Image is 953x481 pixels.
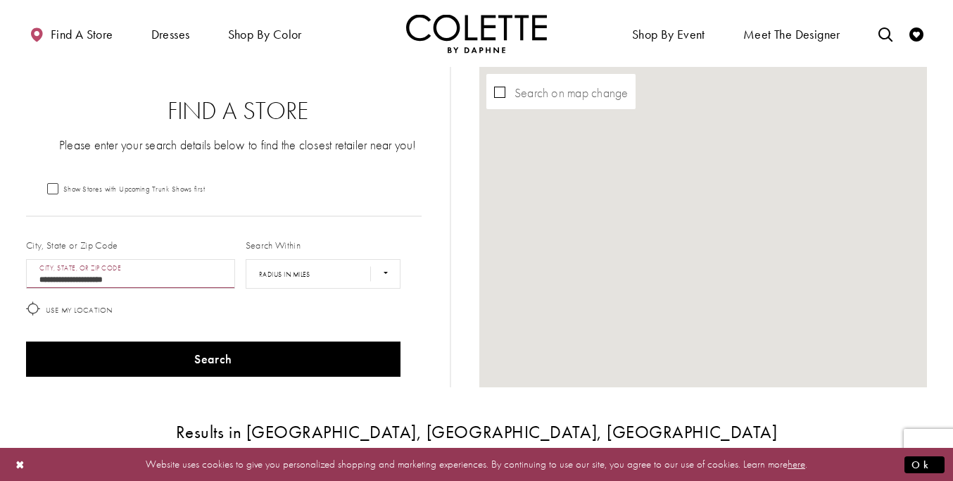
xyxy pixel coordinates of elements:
span: Shop By Event [632,27,705,42]
p: Website uses cookies to give you personalized shopping and marketing experiences. By continuing t... [101,455,852,474]
a: here [788,457,805,471]
button: Close Dialog [8,452,32,477]
select: Radius In Miles [246,259,400,289]
a: Find a store [26,14,116,53]
span: Shop By Event [629,14,709,53]
a: Meet the designer [740,14,844,53]
div: Map with store locations [479,67,927,387]
p: Please enter your search details below to find the closest retailer near you! [54,136,422,154]
a: Toggle search [875,14,896,53]
h3: Results in [GEOGRAPHIC_DATA], [GEOGRAPHIC_DATA], [GEOGRAPHIC_DATA] [26,423,927,442]
span: Dresses [148,14,194,53]
span: Shop by color [225,14,305,53]
img: Colette by Daphne [406,14,547,53]
button: Search [26,342,400,377]
button: Submit Dialog [904,456,945,473]
h2: Find a Store [54,97,422,125]
label: Search Within [246,238,301,252]
label: City, State or Zip Code [26,238,118,252]
input: City, State, or ZIP Code [26,259,235,289]
span: Dresses [151,27,190,42]
span: Shop by color [228,27,302,42]
a: Check Wishlist [906,14,927,53]
a: Visit Home Page [406,14,547,53]
span: Find a store [51,27,113,42]
span: Meet the designer [743,27,840,42]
